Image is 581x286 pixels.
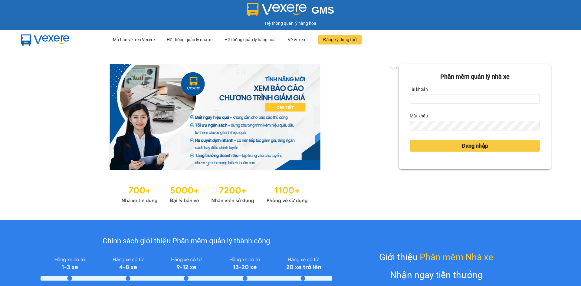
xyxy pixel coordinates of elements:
span: Đăng ký dùng thử [323,36,357,43]
div: Về Vexere [288,30,306,49]
a: GMS [247,9,334,14]
li: slide item 3 [221,163,223,165]
input: Mật khẩu [410,121,540,130]
li: slide item 1 [206,163,208,165]
div: Nhận ngay tiền thưởng [390,268,483,282]
div: Phần mềm quản lý nhà xe [410,72,540,81]
span: GMS [311,5,334,16]
p: 1 of 3 [388,64,399,72]
div: Chính sách giới thiệu Phần mềm quản lý thành công [41,235,332,247]
img: logo 2 [247,3,307,16]
span: Phần mềm Nhà xe [420,250,493,264]
img: Statistics.png [121,182,308,205]
button: next slide / item [390,64,399,170]
li: slide item 2 [213,163,216,165]
div: Hệ thống quản lý nhà xe [167,30,212,49]
div: Hệ thống quản lý hàng hoá [225,30,276,49]
label: Tài khoản [410,84,428,94]
label: Mật khẩu [410,111,428,121]
button: Đăng ký dùng thử [318,35,362,44]
img: mbUUG5Q.png [15,30,76,50]
div: Mở bán vé trên Vexere [113,30,155,49]
button: Đăng nhập [410,140,540,152]
div: Giới thiệu [379,250,493,264]
span: Đăng nhập [461,142,488,150]
button: previous slide / item [30,64,39,170]
div: Hệ thống quản lý hàng hóa [2,20,579,27]
input: Tài khoản [410,94,540,104]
